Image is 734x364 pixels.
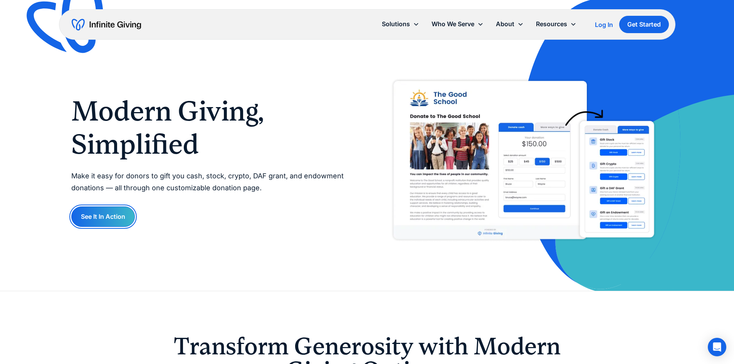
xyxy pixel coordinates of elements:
div: About [490,16,530,32]
a: See It In Action [71,206,135,227]
div: About [496,19,514,29]
div: Solutions [376,16,425,32]
a: home [72,18,141,31]
div: Who We Serve [432,19,474,29]
div: Resources [530,16,583,32]
div: Log In [595,22,613,28]
a: Log In [595,20,613,29]
a: Get Started [619,16,669,33]
div: Solutions [382,19,410,29]
div: Who We Serve [425,16,490,32]
div: Open Intercom Messenger [708,338,726,356]
div: Resources [536,19,567,29]
p: Make it easy for donors to gift you cash, stock, crypto, DAF grant, and endowment donations — all... [71,170,352,194]
h1: Modern Giving, Simplified [71,95,352,161]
